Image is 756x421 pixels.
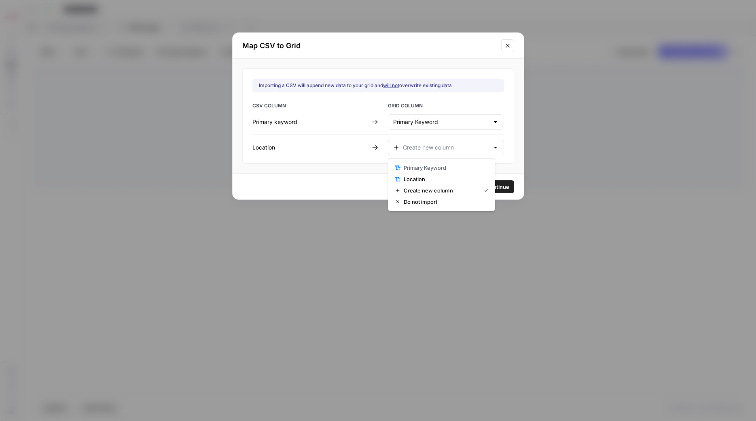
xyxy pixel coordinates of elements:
span: Do not import [404,198,485,206]
span: Create new column [404,186,478,194]
input: Create new column [403,143,489,152]
span: CSV COLUMN [252,102,368,111]
button: Continue [481,180,514,193]
span: Primary Keyword [404,164,485,172]
div: Primary keyword [252,118,368,126]
div: Location [252,143,368,152]
button: Close modal [501,39,514,52]
u: will not [383,82,399,88]
h2: Map CSV to Grid [242,40,496,51]
span: GRID COLUMN [388,102,504,111]
div: Importing a CSV will append new data to your grid and overwrite existing data [259,82,452,89]
span: Continue [486,183,509,191]
span: Location [404,175,485,183]
input: Primary Keyword [393,118,489,126]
